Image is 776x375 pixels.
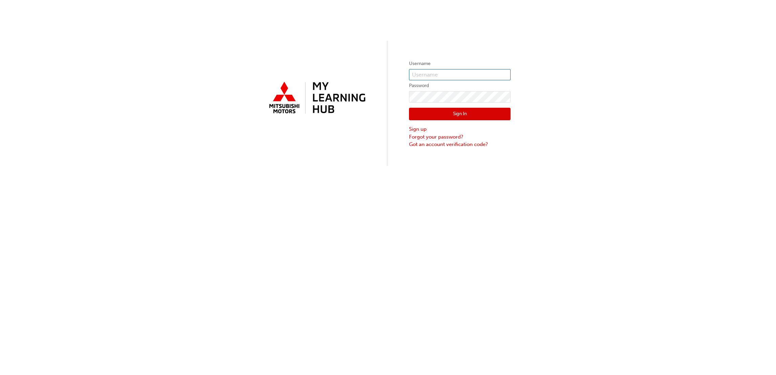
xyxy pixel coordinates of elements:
label: Username [409,60,511,68]
img: mmal [265,79,367,118]
label: Password [409,82,511,90]
a: Sign up [409,125,511,133]
input: Username [409,69,511,81]
a: Got an account verification code? [409,141,511,148]
button: Sign In [409,108,511,121]
a: Forgot your password? [409,133,511,141]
